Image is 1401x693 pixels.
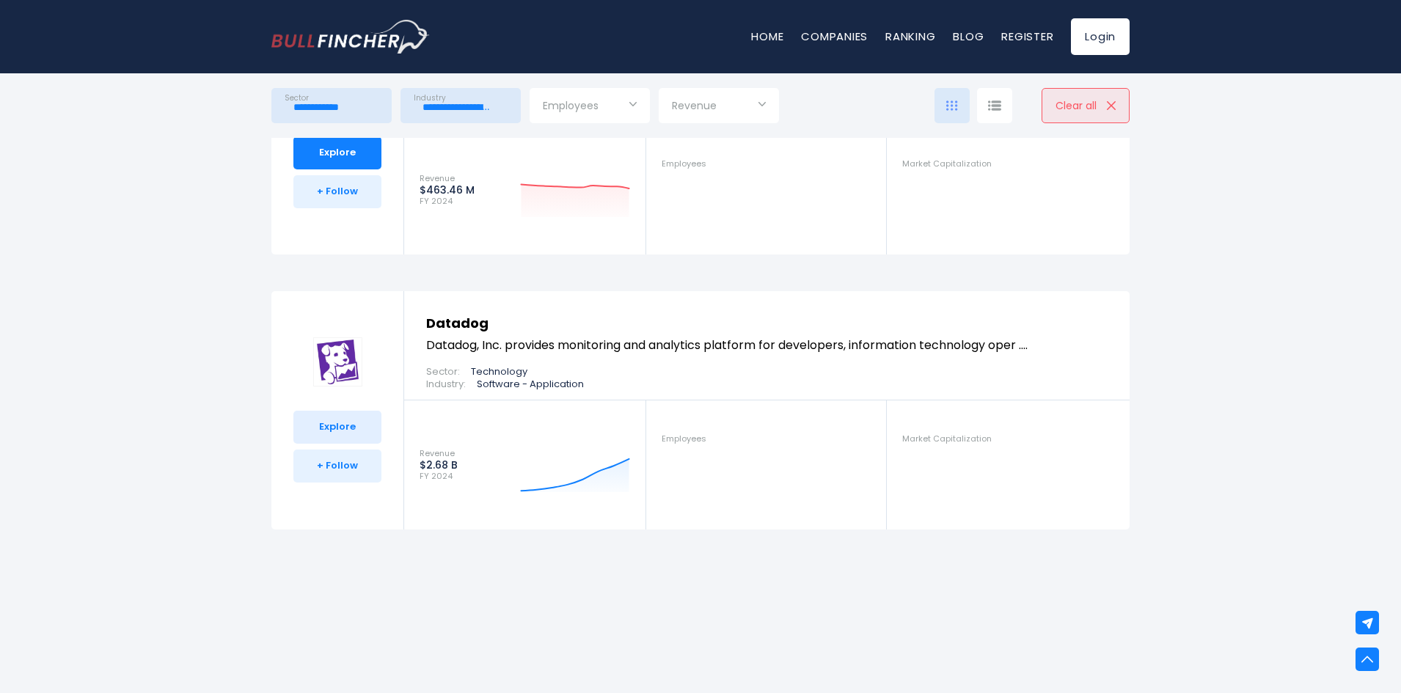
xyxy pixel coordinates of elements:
[426,337,1108,354] p: Datadog, Inc. provides monitoring and analytics platform for developers, information technology o...
[471,366,527,378] p: Technology
[285,93,309,103] span: Sector
[1042,88,1130,123] button: Clear all
[420,449,458,458] span: Revenue
[672,94,766,120] input: Selection
[426,366,460,378] span: Sector:
[285,94,378,120] input: Selection
[293,136,381,169] a: Explore
[414,93,446,103] span: Industry
[751,29,783,44] a: Home
[646,140,887,188] a: Employees
[414,94,508,120] input: Selection
[885,29,935,44] a: Ranking
[887,140,1128,188] a: Market Capitalization
[672,99,717,112] span: Revenue
[271,20,429,54] a: Go to homepage
[293,175,381,208] a: + Follow
[662,159,706,169] span: Employees
[420,472,458,481] span: FY 2024
[404,140,645,240] a: Revenue $463.46 M FY 2024
[902,434,992,444] span: Market Capitalization
[420,458,458,472] strong: $2.68 B
[887,415,1128,463] a: Market Capitalization
[988,100,1001,111] img: icon-comp-list-view.svg
[313,337,362,386] img: DDOG logo
[801,29,868,44] a: Companies
[953,29,984,44] a: Blog
[420,174,475,183] span: Revenue
[420,197,475,206] span: FY 2024
[1071,18,1130,55] a: Login
[426,314,489,332] a: Datadog
[404,415,645,515] a: Revenue $2.68 B FY 2024
[543,94,637,120] input: Selection
[420,183,475,197] strong: $463.46 M
[1001,29,1053,44] a: Register
[662,434,706,444] span: Employees
[293,411,381,444] a: Explore
[946,100,958,111] img: icon-comp-grid.svg
[543,99,599,112] span: Employees
[902,159,992,169] span: Market Capitalization
[477,378,584,391] p: Software - Application
[293,450,381,483] a: + Follow
[271,20,430,54] img: Bullfincher logo
[426,378,466,391] span: Industry:
[646,415,887,463] a: Employees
